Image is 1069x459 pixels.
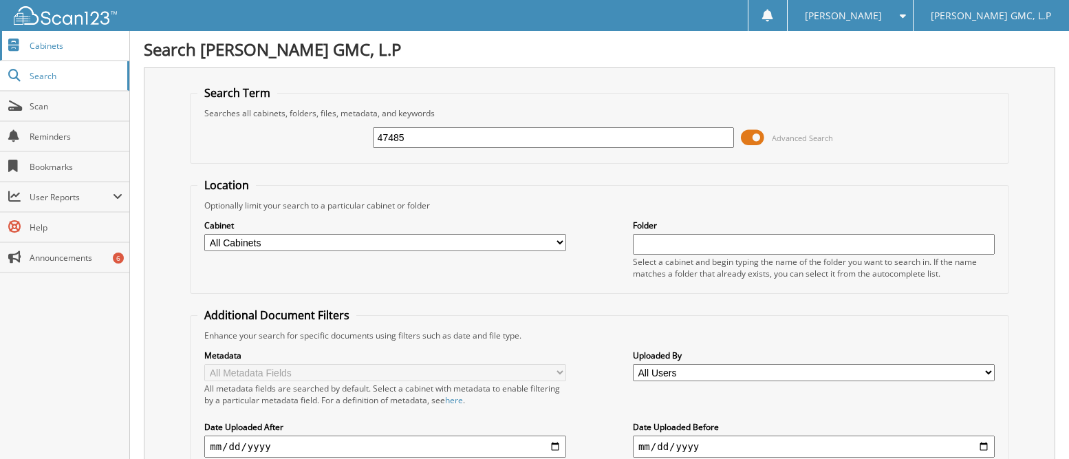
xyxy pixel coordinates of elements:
[197,200,1002,211] div: Optionally limit your search to a particular cabinet or folder
[633,350,995,361] label: Uploaded By
[204,383,566,406] div: All metadata fields are searched by default. Select a cabinet with metadata to enable filtering b...
[633,421,995,433] label: Date Uploaded Before
[30,100,122,112] span: Scan
[197,178,256,193] legend: Location
[204,220,566,231] label: Cabinet
[772,133,833,143] span: Advanced Search
[197,107,1002,119] div: Searches all cabinets, folders, files, metadata, and keywords
[445,394,463,406] a: here
[204,350,566,361] label: Metadata
[204,436,566,458] input: start
[197,330,1002,341] div: Enhance your search for specific documents using filters such as date and file type.
[805,12,882,20] span: [PERSON_NAME]
[30,222,122,233] span: Help
[633,436,995,458] input: end
[197,85,277,100] legend: Search Term
[30,131,122,142] span: Reminders
[30,252,122,264] span: Announcements
[113,253,124,264] div: 6
[633,220,995,231] label: Folder
[197,308,356,323] legend: Additional Document Filters
[30,161,122,173] span: Bookmarks
[931,12,1051,20] span: [PERSON_NAME] GMC, L.P
[30,40,122,52] span: Cabinets
[30,70,120,82] span: Search
[14,6,117,25] img: scan123-logo-white.svg
[144,38,1055,61] h1: Search [PERSON_NAME] GMC, L.P
[204,421,566,433] label: Date Uploaded After
[633,256,995,279] div: Select a cabinet and begin typing the name of the folder you want to search in. If the name match...
[30,191,113,203] span: User Reports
